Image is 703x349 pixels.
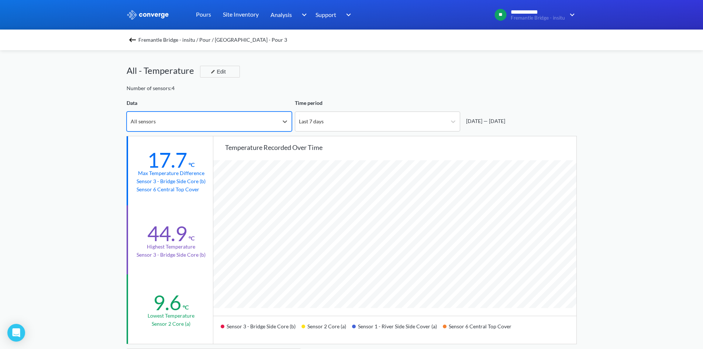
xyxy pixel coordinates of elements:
[131,117,156,126] div: All sensors
[128,35,137,44] img: backspace.svg
[463,117,505,125] div: [DATE] — [DATE]
[295,99,460,107] div: Time period
[565,10,577,19] img: downArrow.svg
[211,69,215,74] img: edit-icon.svg
[147,147,187,172] div: 17.7
[301,321,352,338] div: Sensor 2 Core (a)
[127,10,169,20] img: logo_ewhite.svg
[297,10,309,19] img: downArrow.svg
[208,67,227,76] div: Edit
[147,243,195,251] div: Highest temperature
[316,10,336,19] span: Support
[127,84,175,92] div: Number of sensors: 4
[352,321,443,338] div: Sensor 1 - River Side Side Cover (a)
[127,99,292,107] div: Data
[341,10,353,19] img: downArrow.svg
[137,251,206,259] p: Sensor 3 - Bridge Side Core (b)
[127,64,200,78] div: All - Temperature
[137,177,206,185] p: Sensor 3 - Bridge Side Core (b)
[443,321,517,338] div: Sensor 6 Central Top Cover
[225,142,576,153] div: Temperature recorded over time
[270,10,292,19] span: Analysis
[7,324,25,342] div: Open Intercom Messenger
[200,66,240,78] button: Edit
[152,320,190,328] p: Sensor 2 Core (a)
[221,321,301,338] div: Sensor 3 - Bridge Side Core (b)
[153,290,181,315] div: 9.6
[299,117,324,126] div: Last 7 days
[147,221,187,246] div: 44.9
[138,35,287,45] span: Fremantle Bridge - insitu / Pour / [GEOGRAPHIC_DATA] - Pour 3
[138,169,204,177] div: Max temperature difference
[137,185,206,194] p: Sensor 6 Central Top Cover
[511,15,565,21] span: Fremantle Bridge - insitu
[148,312,194,320] div: Lowest temperature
